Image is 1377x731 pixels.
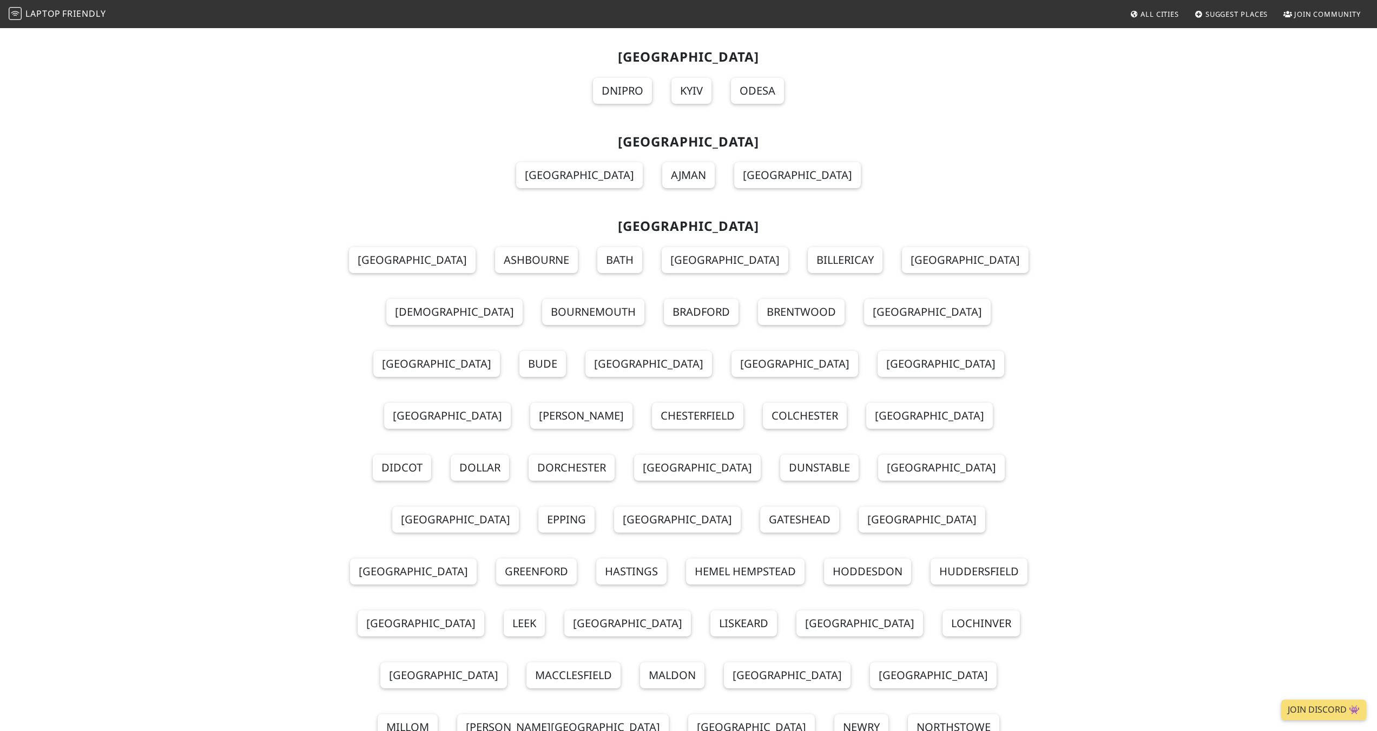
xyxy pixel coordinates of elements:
[1279,4,1365,24] a: Join Community
[358,610,484,636] a: [GEOGRAPHIC_DATA]
[634,455,761,481] a: [GEOGRAPHIC_DATA]
[943,610,1020,636] a: Lochinver
[538,507,595,533] a: Epping
[585,351,712,377] a: [GEOGRAPHIC_DATA]
[878,351,1004,377] a: [GEOGRAPHIC_DATA]
[9,7,22,20] img: LaptopFriendly
[350,559,477,584] a: [GEOGRAPHIC_DATA]
[664,299,739,325] a: Bradford
[495,247,578,273] a: Ashbourne
[504,610,545,636] a: Leek
[808,247,882,273] a: Billericay
[671,78,711,104] a: Kyiv
[686,559,805,584] a: Hemel Hempstead
[519,351,566,377] a: Bude
[864,299,991,325] a: [GEOGRAPHIC_DATA]
[593,78,652,104] a: Dnipro
[902,247,1029,273] a: [GEOGRAPHIC_DATA]
[451,455,509,481] a: Dollar
[780,455,859,481] a: Dunstable
[662,162,715,188] a: Ajman
[373,351,500,377] a: [GEOGRAPHIC_DATA]
[1205,9,1268,19] span: Suggest Places
[338,49,1039,65] h2: [GEOGRAPHIC_DATA]
[640,662,704,688] a: Maldon
[859,507,985,533] a: [GEOGRAPHIC_DATA]
[652,403,743,429] a: Chesterfield
[931,559,1027,584] a: Huddersfield
[25,8,61,19] span: Laptop
[1141,9,1179,19] span: All Cities
[614,507,741,533] a: [GEOGRAPHIC_DATA]
[758,299,845,325] a: Brentwood
[349,247,476,273] a: [GEOGRAPHIC_DATA]
[62,8,106,19] span: Friendly
[734,162,861,188] a: [GEOGRAPHIC_DATA]
[338,134,1039,150] h2: [GEOGRAPHIC_DATA]
[1294,9,1361,19] span: Join Community
[386,299,523,325] a: [DEMOGRAPHIC_DATA]
[662,247,788,273] a: [GEOGRAPHIC_DATA]
[824,559,911,584] a: Hoddesdon
[516,162,643,188] a: [GEOGRAPHIC_DATA]
[338,218,1039,234] h2: [GEOGRAPHIC_DATA]
[1190,4,1273,24] a: Suggest Places
[526,662,621,688] a: Macclesfield
[760,507,839,533] a: Gateshead
[731,78,784,104] a: Odesa
[542,299,644,325] a: Bournemouth
[597,247,642,273] a: Bath
[392,507,519,533] a: [GEOGRAPHIC_DATA]
[380,662,507,688] a: [GEOGRAPHIC_DATA]
[796,610,923,636] a: [GEOGRAPHIC_DATA]
[496,559,577,584] a: Greenford
[732,351,858,377] a: [GEOGRAPHIC_DATA]
[878,455,1005,481] a: [GEOGRAPHIC_DATA]
[870,662,997,688] a: [GEOGRAPHIC_DATA]
[1125,4,1183,24] a: All Cities
[384,403,511,429] a: [GEOGRAPHIC_DATA]
[866,403,993,429] a: [GEOGRAPHIC_DATA]
[530,403,633,429] a: [PERSON_NAME]
[596,559,667,584] a: Hastings
[564,610,691,636] a: [GEOGRAPHIC_DATA]
[763,403,847,429] a: Colchester
[724,662,851,688] a: [GEOGRAPHIC_DATA]
[529,455,615,481] a: Dorchester
[9,5,106,24] a: LaptopFriendly LaptopFriendly
[710,610,777,636] a: Liskeard
[373,455,431,481] a: Didcot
